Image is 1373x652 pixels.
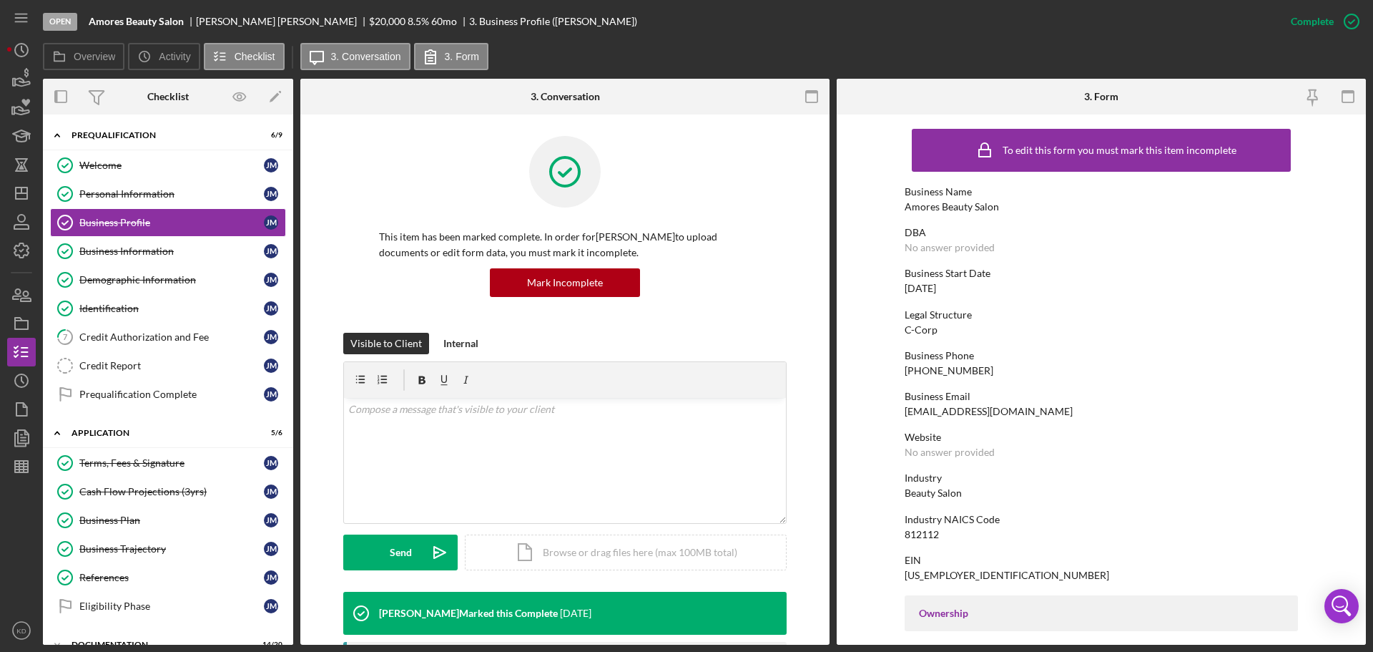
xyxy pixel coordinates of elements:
[43,43,124,70] button: Overview
[379,229,751,261] p: This item has been marked complete. In order for [PERSON_NAME] to upload documents or edit form d...
[905,268,1298,279] div: Business Start Date
[905,283,936,294] div: [DATE]
[905,555,1298,566] div: EIN
[1084,91,1118,102] div: 3. Form
[50,208,286,237] a: Business ProfileJM
[350,333,422,354] div: Visible to Client
[331,51,401,62] label: 3. Conversation
[1291,7,1334,36] div: Complete
[905,570,1109,581] div: [US_EMPLOYER_IDENTIFICATION_NUMBER]
[905,514,1298,525] div: Industry NAICS Code
[79,486,264,497] div: Cash Flow Projections (3yrs)
[79,543,264,555] div: Business Trajectory
[72,641,247,649] div: Documentation
[264,485,278,499] div: J M
[50,294,286,323] a: IdentificationJM
[79,600,264,612] div: Eligibility Phase
[905,309,1298,321] div: Legal Structure
[79,274,264,286] div: Demographic Information
[257,641,282,649] div: 14 / 20
[264,513,278,527] div: J M
[905,529,939,540] div: 812112
[264,187,278,201] div: J M
[443,333,478,354] div: Internal
[50,266,286,294] a: Demographic InformationJM
[264,215,278,230] div: J M
[264,301,278,316] div: J M
[436,333,486,354] button: Internal
[50,237,286,266] a: Business InformationJM
[50,351,286,380] a: Credit ReportJM
[79,389,264,400] div: Prequalification Complete
[7,616,36,645] button: KD
[414,43,488,70] button: 3. Form
[79,303,264,314] div: Identification
[50,449,286,477] a: Terms, Fees & SignatureJM
[527,268,603,297] div: Mark Incomplete
[79,245,264,257] div: Business Information
[905,391,1298,402] div: Business Email
[79,160,264,171] div: Welcome
[204,43,285,70] button: Checklist
[905,472,1298,484] div: Industry
[408,16,429,27] div: 8.5 %
[490,268,640,297] button: Mark Incomplete
[905,432,1298,443] div: Website
[50,477,286,506] a: Cash Flow Projections (3yrs)JM
[264,599,278,613] div: J M
[159,51,190,62] label: Activity
[431,16,457,27] div: 60 mo
[79,331,264,343] div: Credit Authorization and Fee
[72,131,247,140] div: Prequalification
[905,447,995,458] div: No answer provided
[264,330,278,344] div: J M
[89,16,184,27] b: Amores Beauty Salon
[905,242,995,253] div: No answer provided
[1003,145,1236,156] div: To edit this form you must mark this item incomplete
[905,186,1298,198] div: Business Name
[1324,589,1359,623] div: Open Intercom Messenger
[1276,7,1366,36] button: Complete
[79,572,264,583] div: References
[50,180,286,208] a: Personal InformationJM
[343,535,458,570] button: Send
[196,16,369,27] div: [PERSON_NAME] [PERSON_NAME]
[147,91,189,102] div: Checklist
[63,332,68,341] tspan: 7
[264,387,278,402] div: J M
[50,380,286,409] a: Prequalification CompleteJM
[905,201,999,213] div: Amores Beauty Salon
[264,542,278,556] div: J M
[379,608,558,619] div: [PERSON_NAME] Marked this Complete
[531,91,600,102] div: 3. Conversation
[235,51,275,62] label: Checklist
[469,16,637,27] div: 3. Business Profile ([PERSON_NAME])
[72,429,247,437] div: Application
[128,43,200,70] button: Activity
[264,158,278,172] div: J M
[560,608,591,619] time: 2025-09-07 01:30
[905,350,1298,361] div: Business Phone
[79,188,264,200] div: Personal Information
[43,13,77,31] div: Open
[50,323,286,351] a: 7Credit Authorization and FeeJM
[50,535,286,563] a: Business TrajectoryJM
[79,360,264,371] div: Credit Report
[50,151,286,180] a: WelcomeJM
[50,592,286,621] a: Eligibility PhaseJM
[445,51,479,62] label: 3. Form
[74,51,115,62] label: Overview
[264,244,278,258] div: J M
[905,227,1298,238] div: DBA
[264,456,278,470] div: J M
[369,15,405,27] span: $20,000
[79,515,264,526] div: Business Plan
[905,406,1073,417] div: [EMAIL_ADDRESS][DOMAIN_NAME]
[264,273,278,287] div: J M
[257,131,282,140] div: 6 / 9
[343,333,429,354] button: Visible to Client
[50,563,286,592] a: ReferencesJM
[50,506,286,535] a: Business PlanJM
[16,627,26,635] text: KD
[79,457,264,469] div: Terms, Fees & Signature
